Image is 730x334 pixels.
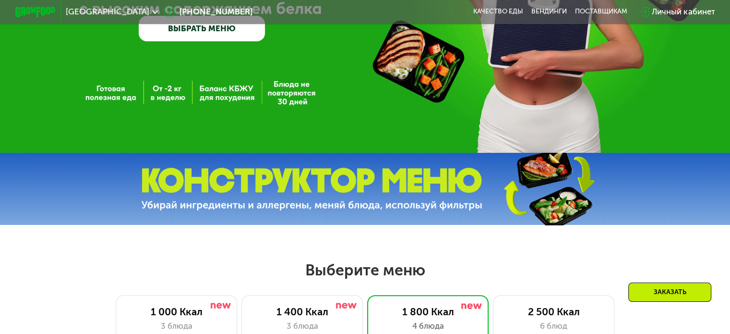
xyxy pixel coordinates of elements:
div: 3 блюда [126,320,227,332]
div: Заказать [628,283,711,302]
div: 1 000 Ккал [126,306,227,318]
a: Качество еды [473,8,523,16]
div: 1 400 Ккал [252,306,352,318]
div: 2 500 Ккал [503,306,604,318]
div: 3 блюда [252,320,352,332]
div: Личный кабинет [652,6,715,18]
div: 6 блюд [503,320,604,332]
h2: Выберите меню [33,260,698,280]
div: 4 блюда [378,320,478,332]
a: ВЫБРАТЬ МЕНЮ [139,16,265,41]
a: [PHONE_NUMBER] [163,6,252,18]
div: поставщикам [575,8,627,16]
div: 1 800 Ккал [378,306,478,318]
a: Вендинги [531,8,567,16]
span: [GEOGRAPHIC_DATA] [66,8,149,16]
